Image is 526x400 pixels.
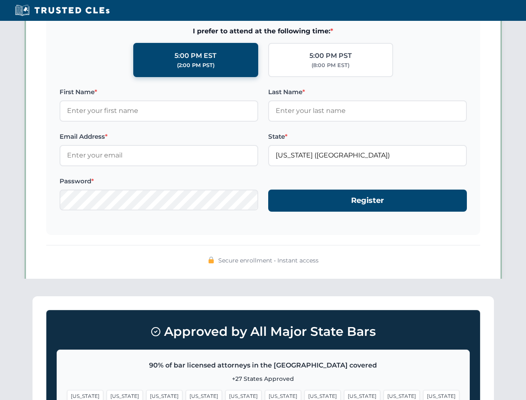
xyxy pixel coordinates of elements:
[67,360,459,371] p: 90% of bar licensed attorneys in the [GEOGRAPHIC_DATA] covered
[60,176,258,186] label: Password
[60,145,258,166] input: Enter your email
[208,257,214,263] img: 🔒
[60,26,467,37] span: I prefer to attend at the following time:
[268,87,467,97] label: Last Name
[268,100,467,121] input: Enter your last name
[12,4,112,17] img: Trusted CLEs
[175,50,217,61] div: 5:00 PM EST
[218,256,319,265] span: Secure enrollment • Instant access
[60,132,258,142] label: Email Address
[268,145,467,166] input: Florida (FL)
[60,87,258,97] label: First Name
[60,100,258,121] input: Enter your first name
[177,61,214,70] div: (2:00 PM PST)
[268,132,467,142] label: State
[268,190,467,212] button: Register
[67,374,459,383] p: +27 States Approved
[312,61,349,70] div: (8:00 PM EST)
[309,50,352,61] div: 5:00 PM PST
[57,320,470,343] h3: Approved by All Major State Bars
